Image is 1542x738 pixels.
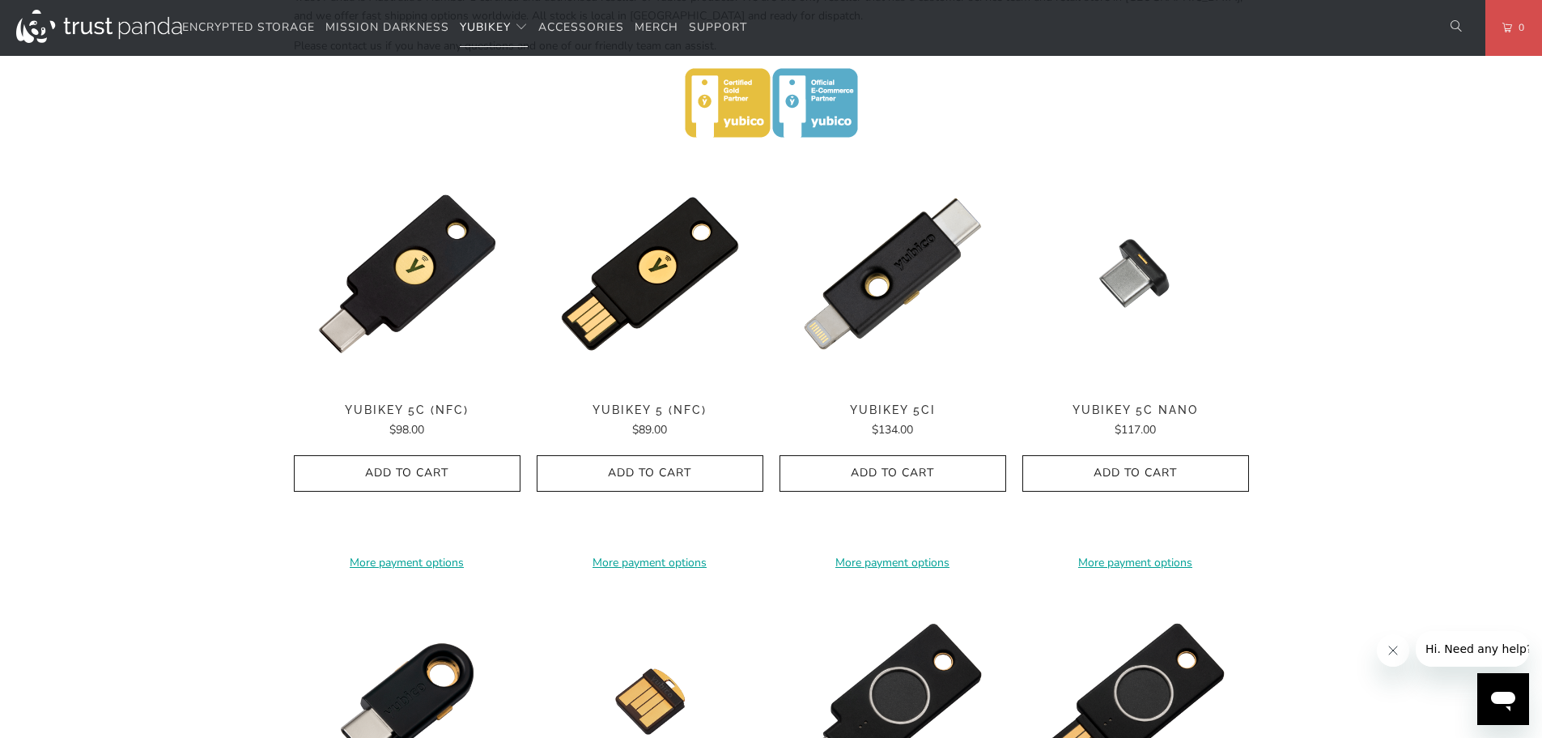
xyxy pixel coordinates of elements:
[294,554,520,572] a: More payment options
[294,160,520,387] a: YubiKey 5C (NFC) - Trust Panda YubiKey 5C (NFC) - Trust Panda
[1416,631,1529,667] iframe: Message from company
[779,160,1006,387] a: YubiKey 5Ci - Trust Panda YubiKey 5Ci - Trust Panda
[182,19,315,35] span: Encrypted Storage
[389,422,424,437] span: $98.00
[1377,634,1409,667] iframe: Close message
[537,160,763,387] img: YubiKey 5 (NFC) - Trust Panda
[689,9,747,47] a: Support
[1022,403,1249,439] a: YubiKey 5C Nano $117.00
[1039,467,1232,480] span: Add to Cart
[325,19,449,35] span: Mission Darkness
[537,455,763,492] button: Add to Cart
[554,467,746,480] span: Add to Cart
[537,160,763,387] a: YubiKey 5 (NFC) - Trust Panda YubiKey 5 (NFC) - Trust Panda
[632,422,667,437] span: $89.00
[182,9,747,47] nav: Translation missing: en.navigation.header.main_nav
[689,19,747,35] span: Support
[1512,19,1525,36] span: 0
[294,403,520,439] a: YubiKey 5C (NFC) $98.00
[537,403,763,417] span: YubiKey 5 (NFC)
[635,9,678,47] a: Merch
[1022,554,1249,572] a: More payment options
[779,403,1006,417] span: YubiKey 5Ci
[538,19,624,35] span: Accessories
[460,19,511,35] span: YubiKey
[294,455,520,492] button: Add to Cart
[1115,422,1156,437] span: $117.00
[1022,160,1249,387] a: YubiKey 5C Nano - Trust Panda YubiKey 5C Nano - Trust Panda
[796,467,989,480] span: Add to Cart
[872,422,913,437] span: $134.00
[537,403,763,439] a: YubiKey 5 (NFC) $89.00
[294,160,520,387] img: YubiKey 5C (NFC) - Trust Panda
[294,403,520,417] span: YubiKey 5C (NFC)
[10,11,117,24] span: Hi. Need any help?
[779,160,1006,387] img: YubiKey 5Ci - Trust Panda
[1022,160,1249,387] img: YubiKey 5C Nano - Trust Panda
[460,9,528,47] summary: YubiKey
[538,9,624,47] a: Accessories
[311,467,503,480] span: Add to Cart
[1022,403,1249,417] span: YubiKey 5C Nano
[537,554,763,572] a: More payment options
[325,9,449,47] a: Mission Darkness
[16,10,182,43] img: Trust Panda Australia
[635,19,678,35] span: Merch
[182,9,315,47] a: Encrypted Storage
[779,403,1006,439] a: YubiKey 5Ci $134.00
[779,554,1006,572] a: More payment options
[1022,455,1249,492] button: Add to Cart
[779,455,1006,492] button: Add to Cart
[1477,673,1529,725] iframe: Button to launch messaging window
